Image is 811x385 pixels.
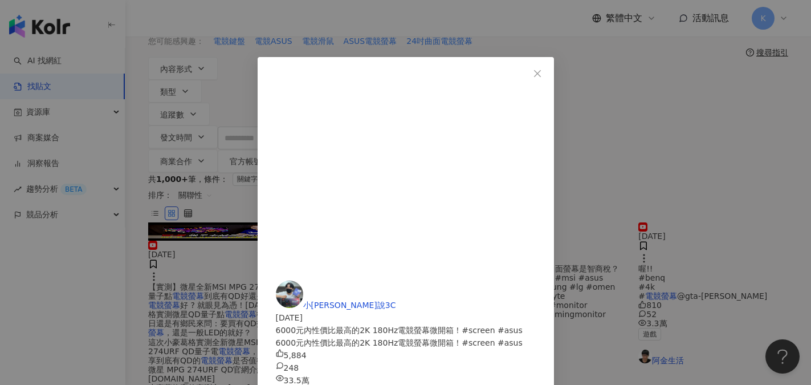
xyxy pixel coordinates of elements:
div: 5,884 [276,349,536,362]
button: Close [526,62,549,85]
div: [DATE] [276,311,536,324]
img: KOL Avatar [276,281,303,308]
a: KOL Avatar小[PERSON_NAME]說3C [276,301,396,310]
iframe: 6000元內性價比最高的2K 180Hz電競螢幕微開箱！#screen #asus [276,75,536,281]
div: 248 [276,362,536,374]
span: 小[PERSON_NAME]說3C [303,301,396,310]
div: 6000元內性價比最高的2K 180Hz電競螢幕微開箱！#screen #asus [276,324,536,337]
div: 6000元內性價比最高的2K 180Hz電競螢幕微開箱！#screen #asus [276,337,536,349]
span: close [533,69,542,78]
